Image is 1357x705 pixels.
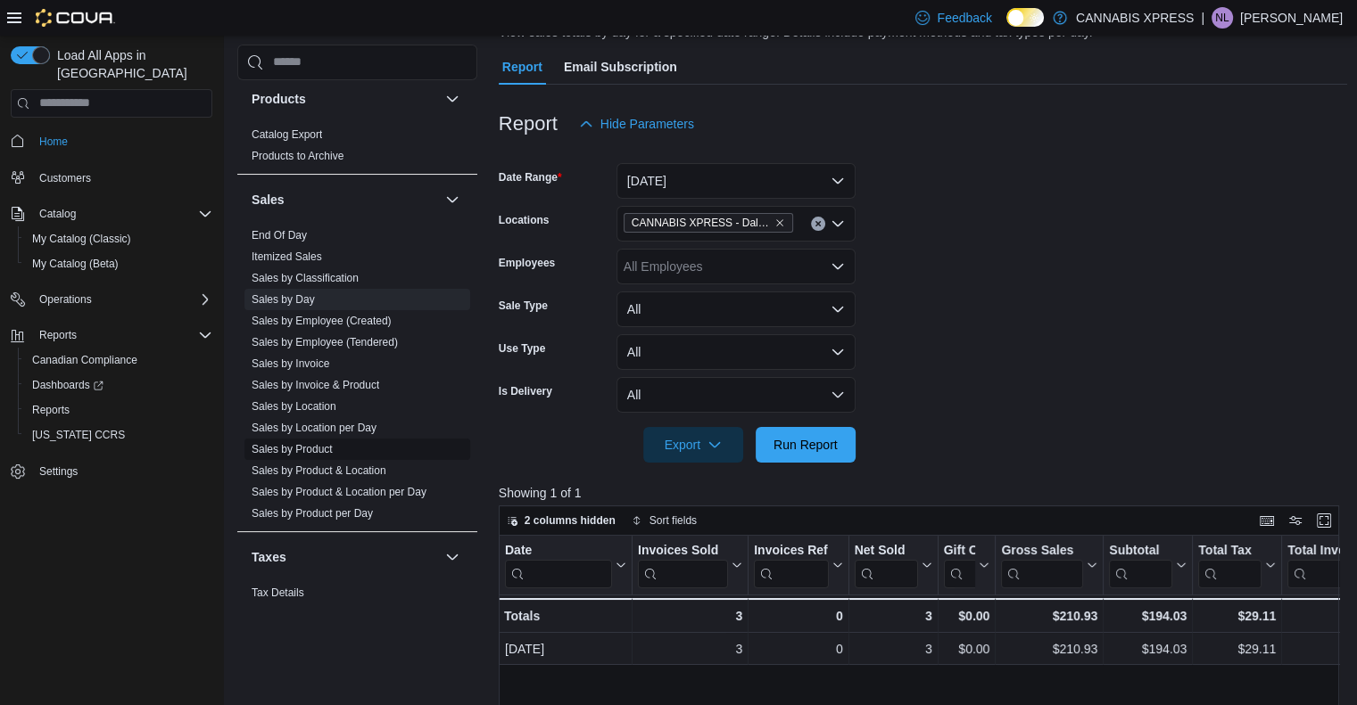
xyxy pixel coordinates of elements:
span: Catalog Export [252,127,322,142]
button: Operations [32,289,99,310]
span: My Catalog (Classic) [32,232,131,246]
div: $194.03 [1109,605,1187,627]
label: Sale Type [499,299,548,313]
button: Products [252,90,438,108]
div: Totals [504,605,626,627]
a: Sales by Product [252,443,333,455]
a: My Catalog (Classic) [25,228,138,250]
span: Tax Exemptions [252,607,327,621]
span: End Of Day [252,228,307,242]
div: Net Sold [854,542,917,559]
div: $210.93 [1001,638,1097,660]
h3: Sales [252,191,285,209]
span: Tax Details [252,586,304,600]
button: Hide Parameters [572,106,701,142]
span: Products to Archive [252,149,343,163]
div: 3 [855,638,932,660]
button: Keyboard shortcuts [1256,510,1278,531]
span: Customers [39,171,91,185]
button: Products [442,88,463,110]
div: 3 [854,605,931,627]
div: Date [505,542,612,559]
button: Customers [4,165,219,191]
button: [US_STATE] CCRS [18,422,219,447]
input: Dark Mode [1006,8,1044,27]
nav: Complex example [11,121,212,531]
div: Subtotal [1109,542,1172,559]
button: All [616,291,856,327]
div: $0.00 [944,638,990,660]
div: 0 [754,638,842,660]
span: Sales by Product & Location [252,463,386,478]
a: Tax Exemptions [252,608,327,620]
a: Sales by Employee (Created) [252,315,392,327]
span: Settings [32,460,212,482]
a: End Of Day [252,229,307,242]
label: Employees [499,256,555,270]
span: Reports [39,328,77,342]
button: Total Tax [1198,542,1276,587]
span: Sales by Product per Day [252,506,373,521]
a: Sales by Employee (Tendered) [252,336,398,348]
button: Taxes [442,546,463,568]
span: CANNABIS XPRESS - Dalhousie (William Street) [624,213,793,233]
span: My Catalog (Classic) [25,228,212,250]
div: $194.03 [1109,638,1187,660]
span: Home [39,135,68,149]
img: Cova [36,9,115,27]
span: Sort fields [650,513,697,528]
div: Gross Sales [1001,542,1083,587]
div: Net Sold [854,542,917,587]
span: Dashboards [25,374,212,396]
button: My Catalog (Classic) [18,226,219,251]
span: Canadian Compliance [32,353,137,367]
a: Home [32,131,75,152]
a: Sales by Day [252,293,315,306]
button: Display options [1285,510,1306,531]
div: 3 [638,605,742,627]
a: Sales by Product & Location [252,464,386,477]
a: Sales by Location per Day [252,422,376,434]
button: Subtotal [1109,542,1187,587]
div: 0 [754,605,842,627]
div: Gift Card Sales [943,542,975,587]
div: $210.93 [1001,605,1097,627]
span: Sales by Invoice [252,357,329,371]
span: CANNABIS XPRESS - Dalhousie ([PERSON_NAME][GEOGRAPHIC_DATA]) [632,214,771,232]
button: Sales [442,189,463,210]
div: Invoices Sold [638,542,728,559]
p: Showing 1 of 1 [499,484,1348,502]
a: Sales by Classification [252,272,359,284]
button: All [616,334,856,370]
button: My Catalog (Beta) [18,251,219,276]
button: Reports [4,323,219,348]
span: Sales by Classification [252,271,359,285]
button: [DATE] [616,163,856,199]
span: Washington CCRS [25,424,212,446]
a: Sales by Invoice & Product [252,379,379,391]
span: Sales by Employee (Tendered) [252,335,398,349]
span: Catalog [32,203,212,225]
span: Report [502,49,542,85]
button: Remove CANNABIS XPRESS - Dalhousie (William Street) from selection in this group [774,217,785,228]
button: Settings [4,458,219,484]
span: Sales by Product & Location per Day [252,485,426,499]
div: Total Tax [1198,542,1262,559]
div: Products [237,124,477,174]
button: Gift Cards [943,542,989,587]
h3: Taxes [252,548,286,566]
span: Sales by Product [252,442,333,456]
div: $29.11 [1198,638,1276,660]
a: Sales by Invoice [252,357,329,370]
a: Catalog Export [252,128,322,141]
span: Feedback [937,9,991,27]
a: Sales by Product per Day [252,507,373,520]
span: Home [32,130,212,152]
span: Run Report [774,436,838,454]
a: Reports [25,399,77,421]
span: Canadian Compliance [25,349,212,371]
button: Taxes [252,548,438,566]
span: Export [654,427,732,463]
p: [PERSON_NAME] [1240,7,1343,29]
span: NL [1215,7,1229,29]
